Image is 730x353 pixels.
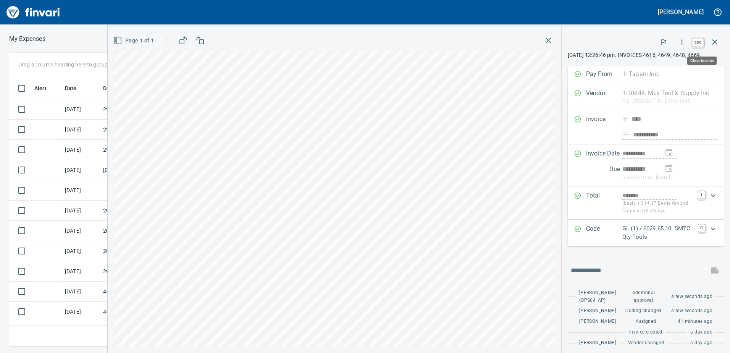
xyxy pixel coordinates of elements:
span: Assigned [636,318,656,325]
h5: [PERSON_NAME] [658,8,704,16]
span: Page 1 of 1 [115,36,154,45]
span: [PERSON_NAME] [579,307,616,315]
td: 4594.65 [100,282,169,302]
span: This records your message into the invoice and notifies anyone mentioned [706,261,724,280]
span: Alert [34,84,57,93]
p: Total [586,191,622,215]
span: 41 minutes ago [678,318,712,325]
td: 20.13146.65 [100,261,169,282]
td: [DATE] [62,261,100,282]
a: T [698,191,705,199]
button: Page 1 of 1 [111,34,157,48]
td: 4604.65 [100,322,169,342]
div: Expand [568,186,724,220]
td: [DATE] [62,302,100,322]
span: [PERSON_NAME] [579,318,616,325]
td: [DATE] [62,322,100,342]
td: [DATE] [62,201,100,221]
p: Drag a column heading here to group the table [18,61,130,68]
p: [DATE] 12:26:46 pm. INVOICES 4616, 4649, 4648, 4669. [568,51,724,59]
span: Invoice created [629,329,662,336]
td: [DATE] [62,140,100,160]
td: 29.10989.65 [100,120,169,140]
span: a few seconds ago [671,307,712,315]
span: Description [103,84,142,93]
p: GL (1) / 6029.65.10: SMTC Qty Tools [622,224,694,241]
nav: breadcrumb [9,34,45,44]
span: Description [103,84,132,93]
span: Alert [34,84,47,93]
span: Vendor changed [628,339,664,347]
td: [DATE] [62,160,100,180]
td: [DATE] [62,120,100,140]
p: My Expenses [9,34,45,44]
div: Expand [568,220,724,246]
td: 20.13148.65 [100,201,169,221]
td: 20.9161.15 [100,221,169,241]
a: esc [692,38,704,47]
td: [DATE] Invoice 195514110 from Uline Inc (1-24846) [100,160,169,180]
span: a day ago [690,339,712,347]
button: [PERSON_NAME] [656,6,706,18]
button: Flag [655,34,672,50]
p: Code [586,224,622,241]
td: [DATE] [62,221,100,241]
td: [DATE] [62,180,100,201]
td: 29.10996.65 [100,140,169,160]
td: 29.10971.65 [100,99,169,120]
p: (basis + $14.17 Battle Ground Combined 8.6% tax) [622,200,694,215]
span: Coding changed [625,307,662,315]
td: [DATE] [62,282,100,302]
button: More [673,34,690,50]
a: C [698,224,705,232]
span: a few seconds ago [671,293,712,301]
td: 20.13158.65 [100,241,169,261]
td: 4578.65 [100,302,169,322]
span: a day ago [690,329,712,336]
span: [PERSON_NAME] (OPS04_AP) [579,289,616,304]
span: Date [65,84,87,93]
span: [PERSON_NAME] [579,339,616,347]
span: Additional approval [623,289,664,304]
span: Date [65,84,77,93]
td: [DATE] [62,241,100,261]
img: Finvari [5,3,62,21]
td: [DATE] [62,99,100,120]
